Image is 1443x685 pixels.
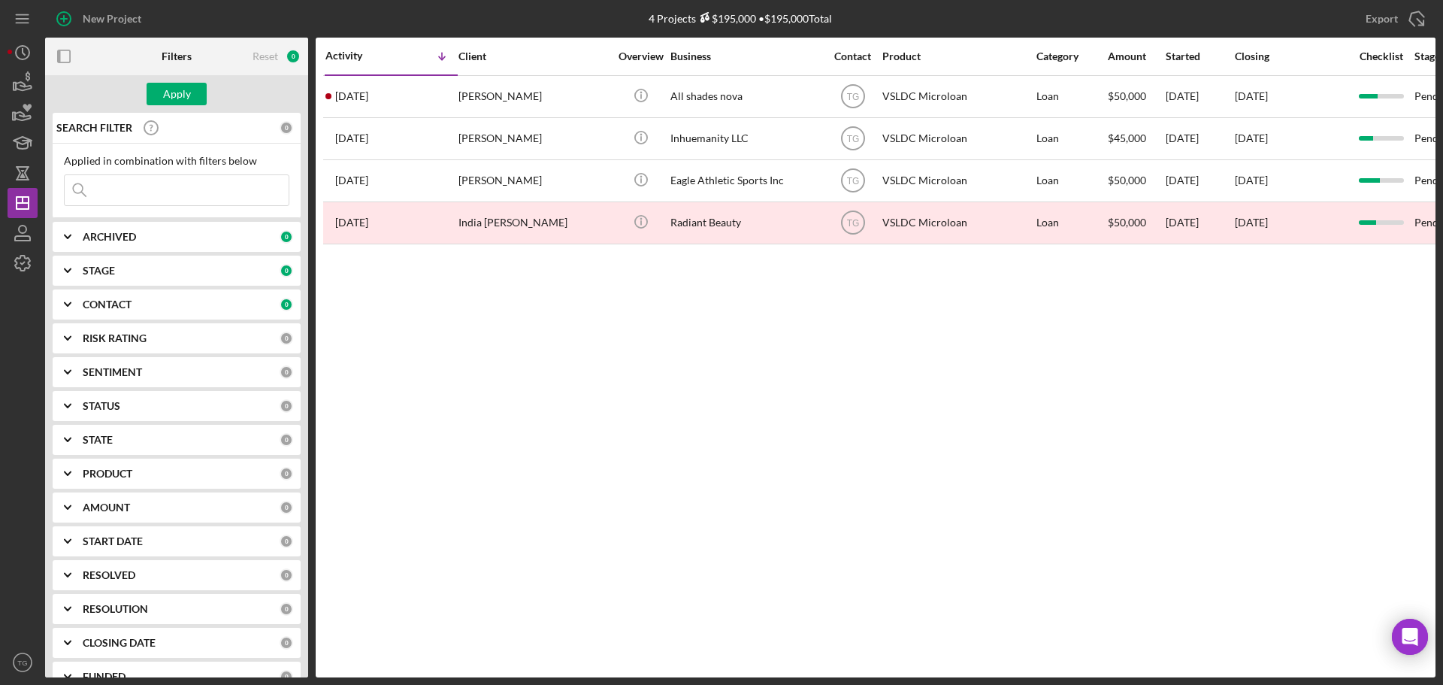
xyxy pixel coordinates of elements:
text: TG [846,134,859,144]
div: [DATE] [1166,203,1233,243]
div: Category [1036,50,1106,62]
div: $50,000 [1108,203,1164,243]
b: STATUS [83,400,120,412]
div: 0 [280,264,293,277]
span: $50,000 [1108,174,1146,186]
div: 0 [280,365,293,379]
div: Inhuemanity LLC [670,119,821,159]
time: 2025-05-23 17:40 [335,132,368,144]
div: Eagle Athletic Sports Inc [670,161,821,201]
b: SENTIMENT [83,366,142,378]
div: [PERSON_NAME] [458,119,609,159]
text: TG [846,218,859,229]
b: STAGE [83,265,115,277]
div: VSLDC Microloan [882,161,1033,201]
div: Loan [1036,203,1106,243]
div: [DATE] [1166,119,1233,159]
b: CONTACT [83,299,132,311]
div: [DATE] [1166,161,1233,201]
div: 0 [280,230,293,244]
div: Business [670,50,821,62]
div: Loan [1036,119,1106,159]
time: 2024-10-01 06:01 [335,217,368,229]
div: [PERSON_NAME] [458,77,609,117]
time: [DATE] [1235,132,1268,144]
div: 0 [280,535,293,548]
b: RESOLUTION [83,603,148,615]
div: Closing [1235,50,1348,62]
button: TG [8,647,38,677]
div: Started [1166,50,1233,62]
div: 0 [280,467,293,480]
time: [DATE] [1235,216,1268,229]
div: Activity [325,50,392,62]
div: Checklist [1349,50,1413,62]
div: VSLDC Microloan [882,119,1033,159]
time: 2025-09-15 15:25 [335,90,368,102]
div: VSLDC Microloan [882,77,1033,117]
div: Client [458,50,609,62]
b: RISK RATING [83,332,147,344]
div: 0 [280,298,293,311]
div: Product [882,50,1033,62]
div: VSLDC Microloan [882,203,1033,243]
div: India [PERSON_NAME] [458,203,609,243]
span: $45,000 [1108,132,1146,144]
div: Contact [824,50,881,62]
div: Overview [613,50,669,62]
text: TG [17,659,27,667]
div: Open Intercom Messenger [1392,619,1428,655]
text: TG [846,92,859,102]
b: FUNDED [83,671,126,683]
div: 0 [280,399,293,413]
b: SEARCH FILTER [56,122,132,134]
div: 0 [280,501,293,514]
button: Export [1351,4,1435,34]
div: 0 [280,602,293,616]
div: Apply [163,83,191,105]
div: 0 [280,121,293,135]
div: [DATE] [1166,77,1233,117]
text: TG [846,176,859,186]
time: [DATE] [1235,89,1268,102]
div: [PERSON_NAME] [458,161,609,201]
div: Radiant Beauty [670,203,821,243]
div: All shades nova [670,77,821,117]
div: Export [1366,4,1398,34]
div: $195,000 [696,12,756,25]
div: Loan [1036,161,1106,201]
b: AMOUNT [83,502,130,514]
time: [DATE] [1235,174,1268,186]
div: Loan [1036,77,1106,117]
b: ARCHIVED [83,231,136,243]
button: Apply [147,83,207,105]
div: Applied in combination with filters below [64,155,289,167]
div: 0 [280,433,293,447]
b: PRODUCT [83,468,132,480]
b: CLOSING DATE [83,637,156,649]
div: New Project [83,4,141,34]
b: STATE [83,434,113,446]
div: 0 [280,568,293,582]
span: $50,000 [1108,89,1146,102]
div: 0 [280,636,293,650]
div: 0 [286,49,301,64]
div: 4 Projects • $195,000 Total [649,12,832,25]
b: START DATE [83,535,143,547]
div: Reset [253,50,278,62]
button: New Project [45,4,156,34]
div: 0 [280,670,293,683]
time: 2025-04-14 19:24 [335,174,368,186]
div: 0 [280,332,293,345]
b: Filters [162,50,192,62]
div: Amount [1108,50,1164,62]
b: RESOLVED [83,569,135,581]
